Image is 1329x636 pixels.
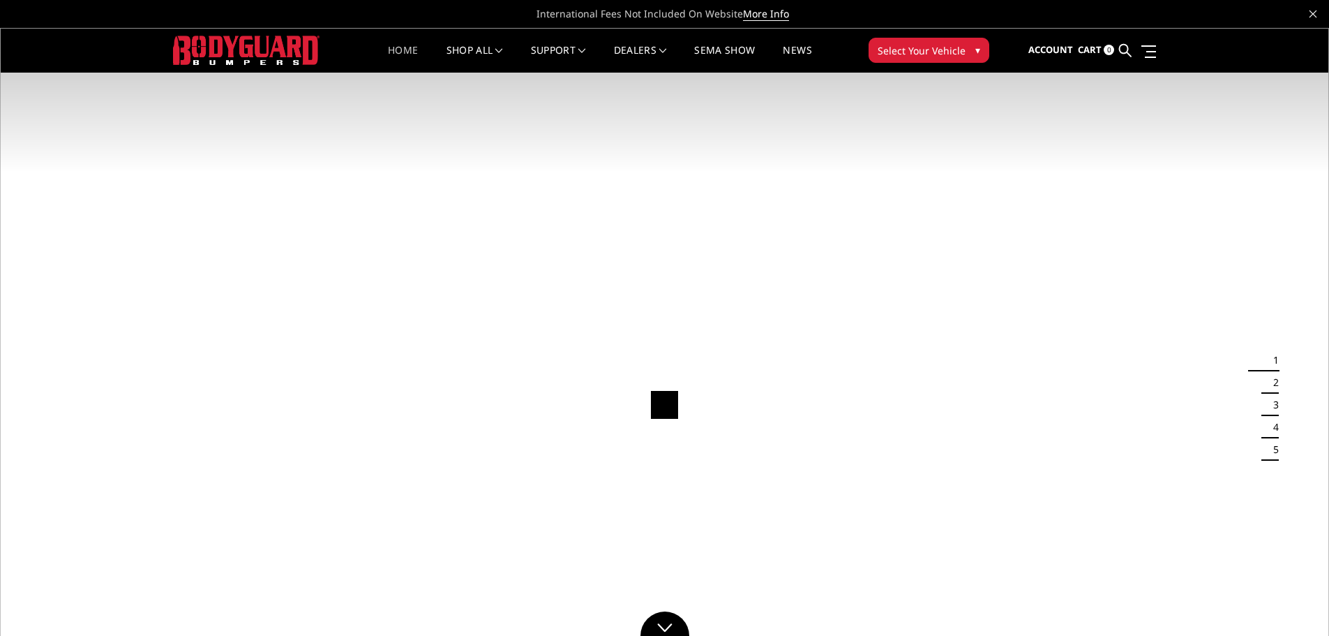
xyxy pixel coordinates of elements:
button: 5 of 5 [1265,438,1279,461]
a: More Info [743,7,789,21]
a: Cart 0 [1078,31,1114,69]
button: 3 of 5 [1265,394,1279,416]
span: ▾ [975,43,980,57]
span: Select Your Vehicle [878,43,966,58]
a: shop all [446,45,503,73]
a: Support [531,45,586,73]
span: Cart [1078,43,1102,56]
a: Dealers [614,45,667,73]
span: 0 [1104,45,1114,55]
img: BODYGUARD BUMPERS [173,36,320,64]
span: Account [1028,43,1073,56]
button: Select Your Vehicle [869,38,989,63]
a: Home [388,45,418,73]
a: SEMA Show [694,45,755,73]
button: 1 of 5 [1265,349,1279,371]
button: 4 of 5 [1265,416,1279,438]
button: 2 of 5 [1265,371,1279,394]
a: Account [1028,31,1073,69]
a: Click to Down [640,612,689,636]
a: News [783,45,811,73]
